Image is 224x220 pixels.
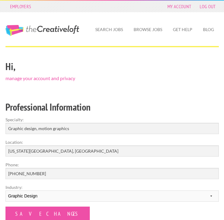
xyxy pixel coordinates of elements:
[5,161,219,168] label: Phone:
[90,23,128,37] a: Search Jobs
[5,25,79,36] a: The Creative Loft
[5,75,75,81] a: manage your account and privacy
[197,2,219,11] a: Log Out
[5,100,219,114] h2: Professional Information
[198,23,219,37] a: Blog
[5,145,219,157] input: e.g. New York, NY
[5,168,219,179] input: Optional
[5,184,219,190] label: Industry:
[129,23,167,37] a: Browse Jobs
[5,60,219,73] h2: Hi,
[164,2,194,11] a: My Account
[5,139,219,145] label: Location:
[7,2,34,11] a: Employers
[5,116,219,123] label: Specialty:
[168,23,197,37] a: Get Help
